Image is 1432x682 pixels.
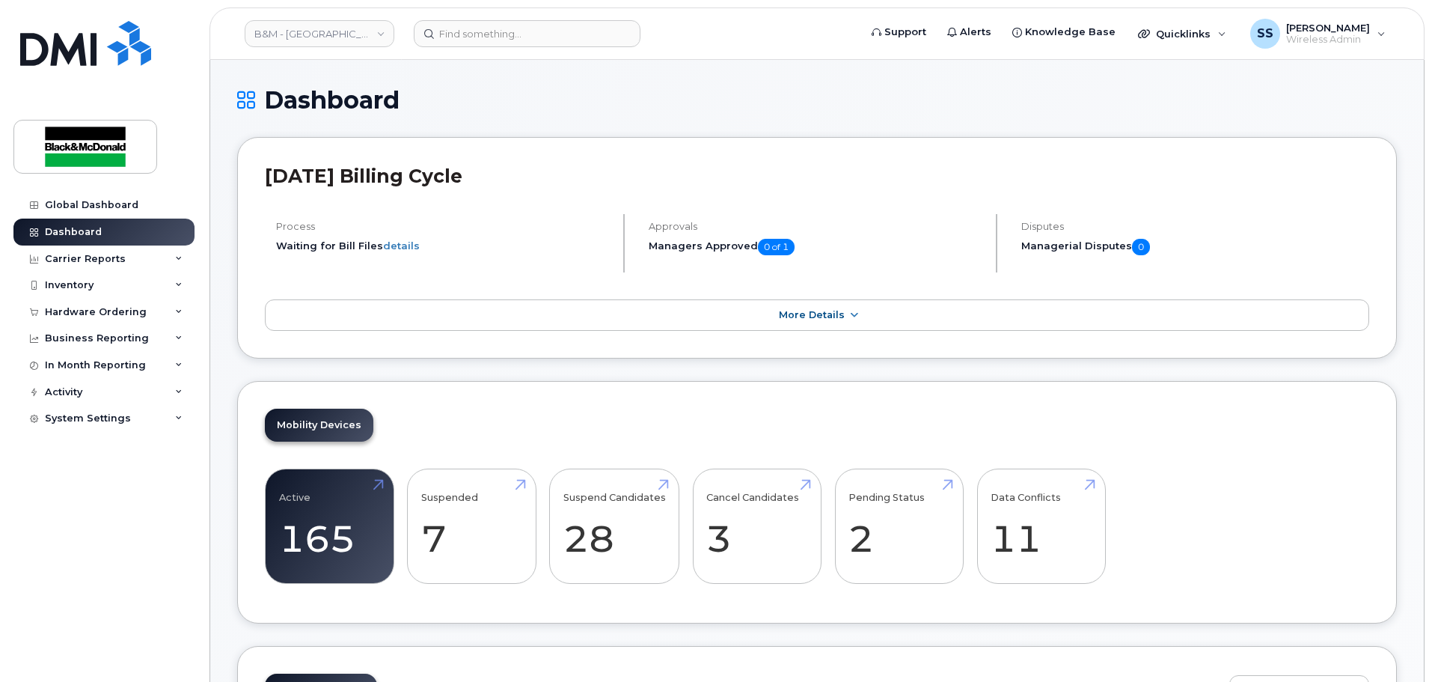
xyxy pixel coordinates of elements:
a: Suspend Candidates 28 [563,477,666,576]
h2: [DATE] Billing Cycle [265,165,1369,187]
span: More Details [779,309,845,320]
span: 0 of 1 [758,239,795,255]
a: Data Conflicts 11 [991,477,1092,576]
a: Pending Status 2 [848,477,949,576]
a: Mobility Devices [265,409,373,442]
h5: Managerial Disputes [1021,239,1369,255]
h4: Disputes [1021,221,1369,232]
a: Cancel Candidates 3 [706,477,807,576]
a: Active 165 [279,477,380,576]
a: details [383,240,420,252]
h1: Dashboard [237,87,1397,113]
h4: Process [276,221,611,232]
h4: Approvals [649,221,983,232]
span: 0 [1132,239,1150,255]
h5: Managers Approved [649,239,983,255]
li: Waiting for Bill Files [276,239,611,253]
a: Suspended 7 [421,477,522,576]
